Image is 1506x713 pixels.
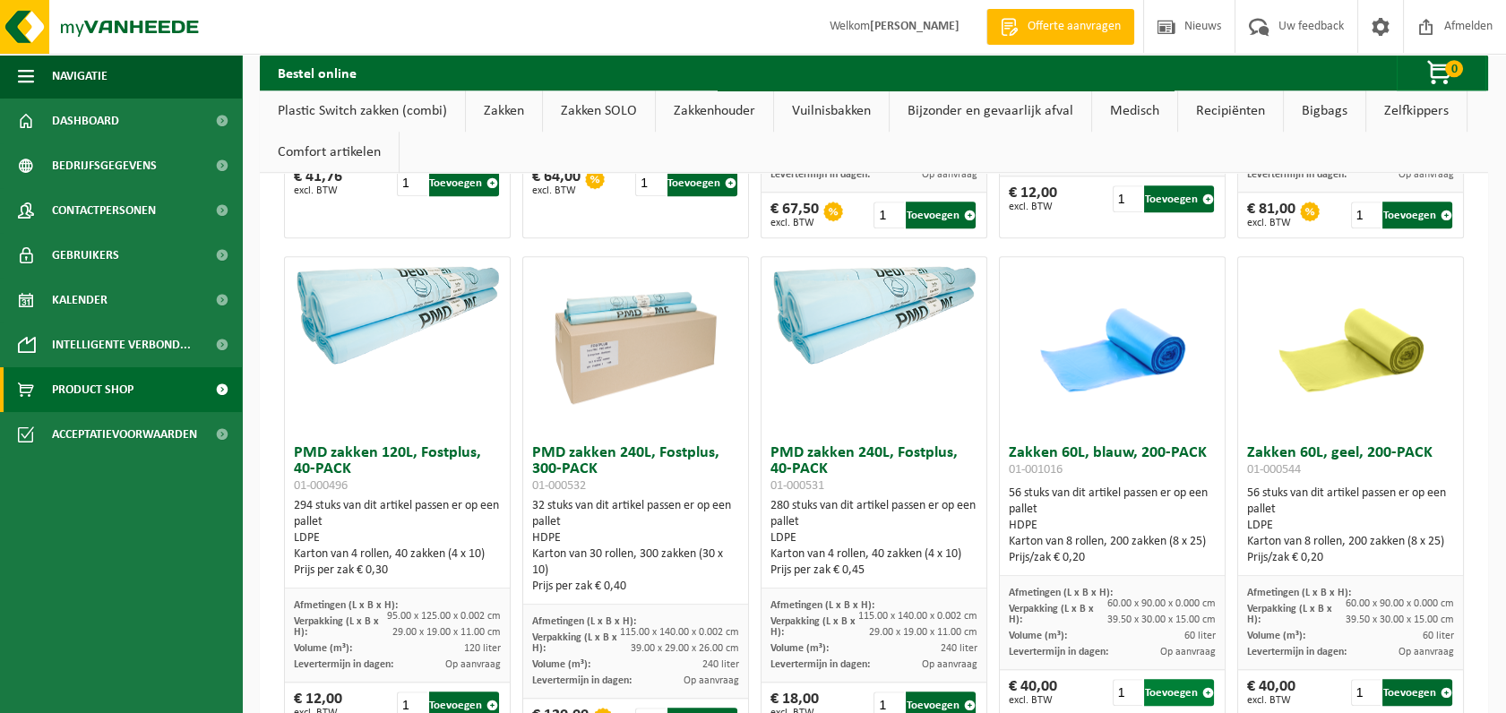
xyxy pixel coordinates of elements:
[1247,518,1454,534] div: LDPE
[532,616,636,627] span: Afmetingen (L x B x H):
[294,546,501,563] div: Karton van 4 rollen, 40 zakken (4 x 10)
[869,627,977,638] span: 29.00 x 19.00 x 11.00 cm
[1247,550,1454,566] div: Prijs/zak € 0,20
[770,659,870,670] span: Levertermijn in dagen:
[1445,60,1463,77] span: 0
[1247,218,1295,228] span: excl. BTW
[1247,679,1295,706] div: € 40,00
[1009,518,1216,534] div: HDPE
[52,412,197,457] span: Acceptatievoorwaarden
[1009,463,1063,477] span: 01-001016
[870,20,960,33] strong: [PERSON_NAME]
[52,278,108,322] span: Kalender
[1009,485,1216,566] div: 56 stuks van dit artikel passen er op een pallet
[1113,185,1143,212] input: 1
[532,546,739,579] div: Karton van 30 rollen, 300 zakken (30 x 10)
[445,659,501,670] span: Op aanvraag
[620,627,739,638] span: 115.00 x 140.00 x 0.002 cm
[770,202,819,228] div: € 67,50
[260,90,465,132] a: Plastic Switch zakken (combi)
[873,202,904,228] input: 1
[294,643,352,654] span: Volume (m³):
[906,202,976,228] button: Toevoegen
[770,479,824,493] span: 01-000531
[770,616,856,638] span: Verpakking (L x B x H):
[532,445,739,494] h3: PMD zakken 240L, Fostplus, 300-PACK
[1184,631,1216,641] span: 60 liter
[532,498,739,595] div: 32 stuks van dit artikel passen er op een pallet
[546,257,725,436] img: 01-000532
[1247,604,1332,625] span: Verpakking (L x B x H):
[1382,679,1452,706] button: Toevoegen
[260,55,374,90] h2: Bestel online
[1009,647,1108,657] span: Levertermijn in dagen:
[1092,90,1177,132] a: Medisch
[532,169,581,196] div: € 64,00
[532,632,617,654] span: Verpakking (L x B x H):
[858,611,977,622] span: 115.00 x 140.00 x 0.002 cm
[1366,90,1467,132] a: Zelfkippers
[1247,695,1295,706] span: excl. BTW
[1009,534,1216,550] div: Karton van 8 rollen, 200 zakken (8 x 25)
[532,659,590,670] span: Volume (m³):
[260,132,399,173] a: Comfort artikelen
[294,169,342,196] div: € 41,76
[294,479,348,493] span: 01-000496
[1009,604,1094,625] span: Verpakking (L x B x H):
[1247,485,1454,566] div: 56 stuks van dit artikel passen er op een pallet
[532,675,632,686] span: Levertermijn in dagen:
[466,90,542,132] a: Zakken
[294,185,342,196] span: excl. BTW
[1009,631,1067,641] span: Volume (m³):
[294,616,379,638] span: Verpakking (L x B x H):
[1009,679,1057,706] div: € 40,00
[532,479,586,493] span: 01-000532
[890,90,1091,132] a: Bijzonder en gevaarlijk afval
[1178,90,1283,132] a: Recipiënten
[1398,647,1454,657] span: Op aanvraag
[1247,534,1454,550] div: Karton van 8 rollen, 200 zakken (8 x 25)
[922,659,977,670] span: Op aanvraag
[532,579,739,595] div: Prijs per zak € 0,40
[1009,445,1216,481] h3: Zakken 60L, blauw, 200-PACK
[1009,588,1113,598] span: Afmetingen (L x B x H):
[1247,631,1305,641] span: Volume (m³):
[770,546,977,563] div: Karton van 4 rollen, 40 zakken (4 x 10)
[294,530,501,546] div: LDPE
[294,659,393,670] span: Levertermijn in dagen:
[464,643,501,654] span: 120 liter
[52,99,119,143] span: Dashboard
[684,675,739,686] span: Op aanvraag
[1346,614,1454,625] span: 39.50 x 30.00 x 15.00 cm
[986,9,1134,45] a: Offerte aanvragen
[52,188,156,233] span: Contactpersonen
[52,322,191,367] span: Intelligente verbond...
[294,563,501,579] div: Prijs per zak € 0,30
[1113,679,1143,706] input: 1
[1247,445,1454,481] h3: Zakken 60L, geel, 200-PACK
[397,169,427,196] input: 1
[1009,550,1216,566] div: Prijs/zak € 0,20
[1144,185,1214,212] button: Toevoegen
[1351,679,1381,706] input: 1
[285,257,510,369] img: 01-000496
[429,169,499,196] button: Toevoegen
[770,643,829,654] span: Volume (m³):
[656,90,773,132] a: Zakkenhouder
[667,169,737,196] button: Toevoegen
[294,498,501,579] div: 294 stuks van dit artikel passen er op een pallet
[1144,679,1214,706] button: Toevoegen
[1351,202,1381,228] input: 1
[702,659,739,670] span: 240 liter
[922,169,977,180] span: Op aanvraag
[52,233,119,278] span: Gebruikers
[770,169,870,180] span: Levertermijn in dagen:
[294,600,398,611] span: Afmetingen (L x B x H):
[1382,202,1452,228] button: Toevoegen
[52,54,108,99] span: Navigatie
[1247,463,1301,477] span: 01-000544
[1107,614,1216,625] span: 39.50 x 30.00 x 15.00 cm
[1107,598,1216,609] span: 60.00 x 90.00 x 0.000 cm
[1009,185,1057,212] div: € 12,00
[1247,588,1351,598] span: Afmetingen (L x B x H):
